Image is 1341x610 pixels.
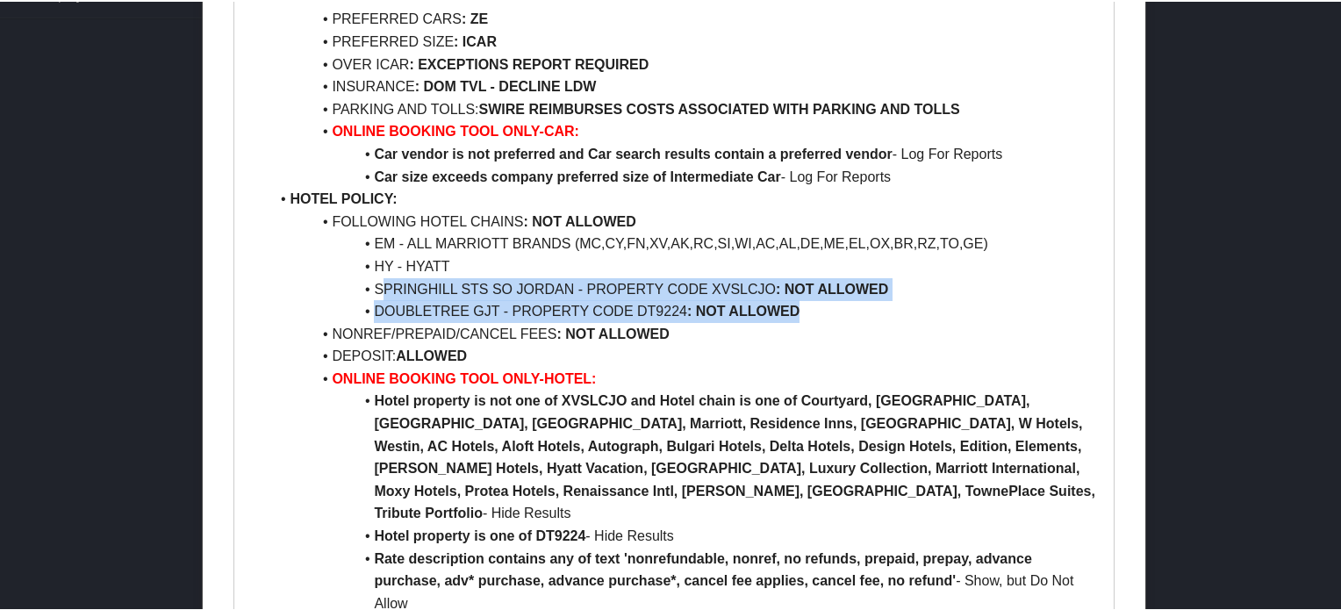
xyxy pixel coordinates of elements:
[415,77,420,92] strong: :
[269,523,1100,546] li: - Hide Results
[269,231,1100,254] li: EM - ALL MARRIOTT BRANDS (MC,CY,FN,XV,AK,RC,SI,WI,AC,AL,DE,ME,EL,OX,BR,RZ,TO,GE)
[454,32,497,47] strong: : ICAR
[269,97,1100,119] li: PARKING AND TOLLS:
[374,168,780,183] strong: Car size exceeds company preferred size of Intermediate Car
[374,549,1036,587] strong: Rate description contains any of text 'nonrefundable, nonref, no refunds, prepaid, prepay, advanc...
[269,6,1100,29] li: PREFERRED CARS
[269,141,1100,164] li: - Log For Reports
[269,164,1100,187] li: - Log For Reports
[556,325,669,340] strong: : NOT ALLOWED
[269,298,1100,321] li: DOUBLETREE GJT - PROPERTY CODE DT9224
[396,347,467,362] strong: ALLOWED
[332,122,579,137] strong: ONLINE BOOKING TOOL ONLY-CAR:
[269,388,1100,523] li: - Hide Results
[269,52,1100,75] li: OVER ICAR
[269,343,1100,366] li: DEPOSIT:
[776,280,888,295] strong: : NOT ALLOWED
[269,321,1100,344] li: NONREF/PREPAID/CANCEL FEES
[462,10,466,25] strong: :
[479,100,960,115] strong: SWIRE REIMBURSES COSTS ASSOCIATED WITH PARKING AND TOLLS
[374,527,585,542] strong: Hotel property is one of DT9224
[470,10,488,25] strong: ZE
[269,254,1100,276] li: HY - HYATT
[332,370,596,384] strong: ONLINE BOOKING TOOL ONLY-HOTEL:
[269,29,1100,52] li: PREFERRED SIZE
[687,302,800,317] strong: : NOT ALLOWED
[423,77,596,92] strong: DOM TVL - DECLINE LDW
[269,209,1100,232] li: FOLLOWING HOTEL CHAINS
[374,391,1099,519] strong: Hotel property is not one of XVSLCJO and Hotel chain is one of Courtyard, [GEOGRAPHIC_DATA], [GEO...
[524,212,636,227] strong: : NOT ALLOWED
[269,74,1100,97] li: INSURANCE
[269,276,1100,299] li: SPRINGHILL STS SO JORDAN - PROPERTY CODE XVSLCJO
[374,145,892,160] strong: Car vendor is not preferred and Car search results contain a preferred vendor
[290,190,397,205] strong: HOTEL POLICY:
[409,55,649,70] strong: : EXCEPTIONS REPORT REQUIRED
